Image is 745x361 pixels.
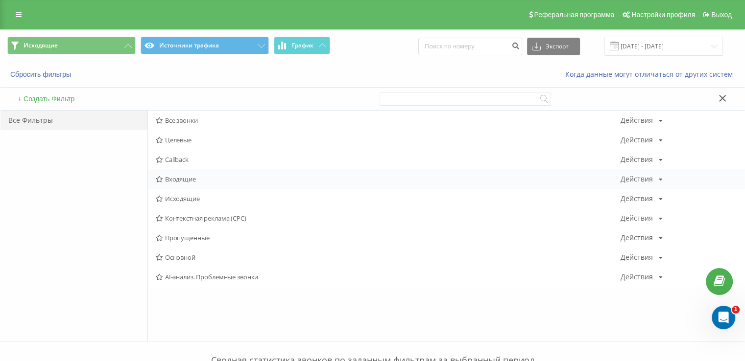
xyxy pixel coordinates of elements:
[274,37,330,54] button: График
[156,176,621,182] span: Входящие
[156,136,621,143] span: Целевые
[141,37,269,54] button: Источники трафика
[156,254,621,261] span: Основной
[621,195,653,202] div: Действия
[292,42,313,49] span: График
[711,11,732,19] span: Выход
[527,38,580,55] button: Экспорт
[156,215,621,222] span: Контекстная реклама (CPC)
[621,215,653,222] div: Действия
[621,156,653,163] div: Действия
[418,38,522,55] input: Поиск по номеру
[15,94,77,103] button: + Создать Фильтр
[156,234,621,241] span: Пропущенные
[534,11,614,19] span: Реферальная программа
[621,254,653,261] div: Действия
[24,42,58,49] span: Исходящие
[7,70,76,79] button: Сбросить фильтры
[0,111,147,130] div: Все Фильтры
[621,117,653,124] div: Действия
[621,136,653,143] div: Действия
[732,306,740,314] span: 1
[631,11,695,19] span: Настройки профиля
[621,176,653,182] div: Действия
[716,94,730,104] button: Закрыть
[156,117,621,124] span: Все звонки
[156,195,621,202] span: Исходящие
[7,37,136,54] button: Исходящие
[712,306,735,329] iframe: Intercom live chat
[565,69,738,79] a: Когда данные могут отличаться от других систем
[156,273,621,280] span: AI-анализ. Проблемные звонки
[621,273,653,280] div: Действия
[621,234,653,241] div: Действия
[156,156,621,163] span: Callback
